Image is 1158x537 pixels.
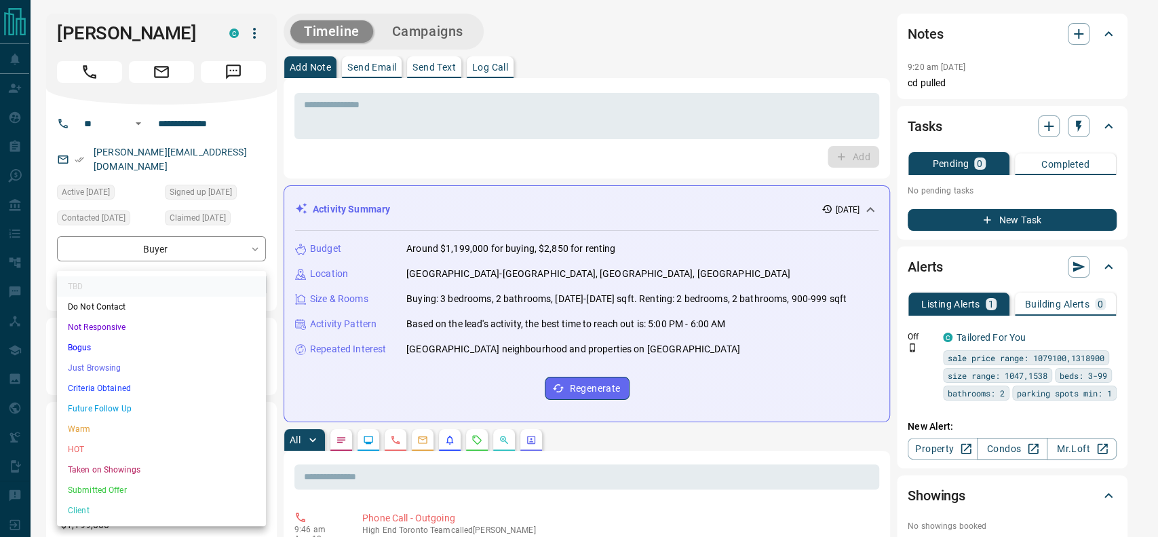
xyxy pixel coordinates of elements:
li: Warm [57,419,266,439]
li: Bogus [57,337,266,358]
li: Not Responsive [57,317,266,337]
li: Do Not Contact [57,297,266,317]
li: Submitted Offer [57,480,266,500]
li: Future Follow Up [57,399,266,419]
li: Taken on Showings [57,460,266,480]
li: Criteria Obtained [57,378,266,399]
li: Client [57,500,266,521]
li: Just Browsing [57,358,266,378]
li: HOT [57,439,266,460]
